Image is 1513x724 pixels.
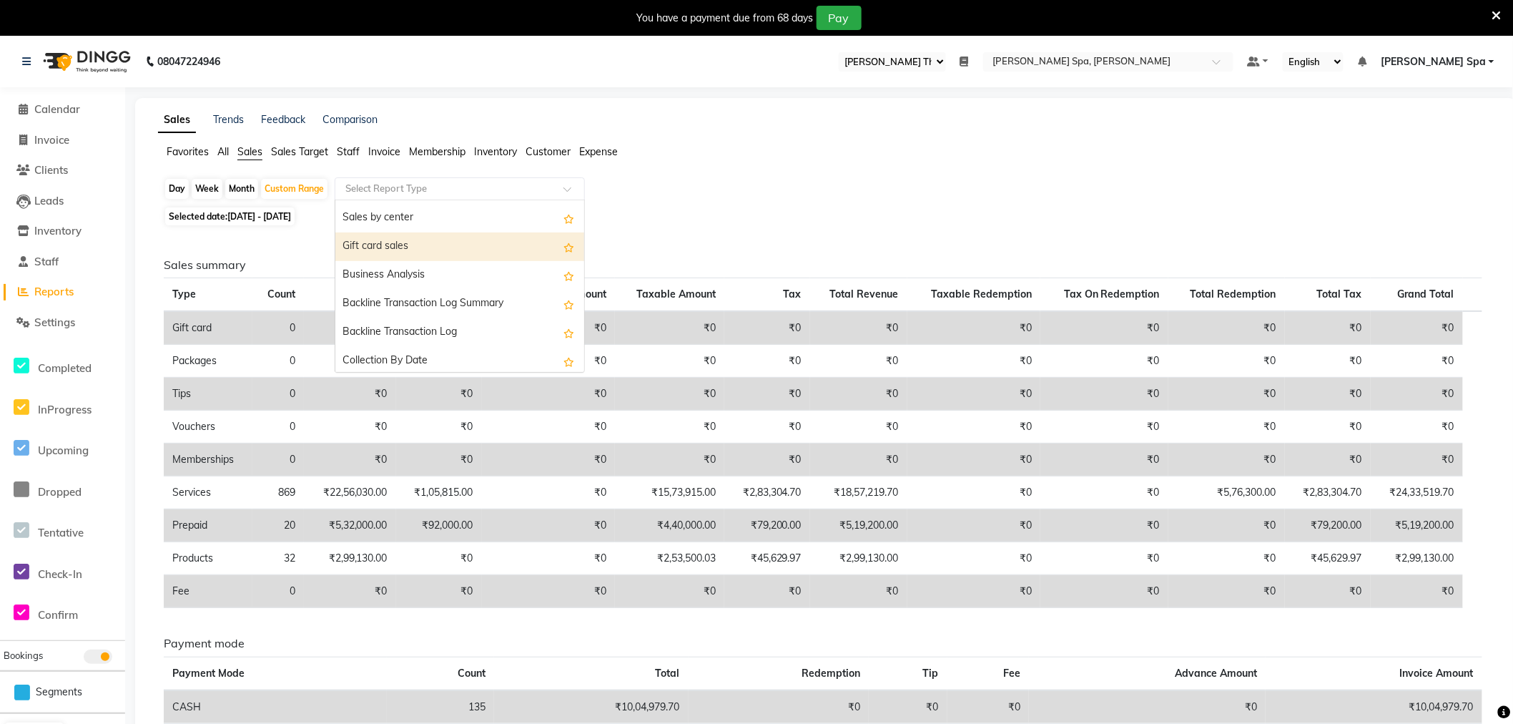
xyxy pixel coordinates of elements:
[1040,311,1168,345] td: ₹0
[167,145,209,158] span: Favorites
[335,204,584,233] div: Sales by center
[164,411,252,444] td: Vouchers
[335,318,584,347] div: Backline Transaction Log
[482,476,616,509] td: ₹0
[1175,667,1257,680] span: Advance Amount
[396,378,482,411] td: ₹0
[335,347,584,376] div: Collection By Date
[1371,444,1463,476] td: ₹0
[368,145,400,158] span: Invoice
[157,41,220,82] b: 08047224946
[304,542,396,575] td: ₹2,99,130.00
[271,145,328,158] span: Sales Target
[1168,542,1285,575] td: ₹0
[227,211,291,222] span: [DATE] - [DATE]
[38,444,89,457] span: Upcoming
[335,261,584,290] div: Business Analysis
[38,567,82,581] span: Check-In
[474,145,517,158] span: Inventory
[396,509,482,542] td: ₹92,000.00
[1285,542,1371,575] td: ₹45,629.97
[34,102,80,116] span: Calendar
[636,288,716,300] span: Taxable Amount
[396,476,482,509] td: ₹1,05,815.00
[304,444,396,476] td: ₹0
[36,685,82,700] span: Segments
[482,444,616,476] td: ₹0
[304,378,396,411] td: ₹0
[1168,345,1285,378] td: ₹0
[784,288,802,300] span: Tax
[1285,575,1371,608] td: ₹0
[164,476,252,509] td: Services
[810,444,907,476] td: ₹0
[810,345,907,378] td: ₹0
[907,411,1041,444] td: ₹0
[563,324,574,341] span: Add this report to Favorites List
[907,542,1041,575] td: ₹0
[1040,575,1168,608] td: ₹0
[615,509,724,542] td: ₹4,40,000.00
[158,107,196,133] a: Sales
[1371,476,1463,509] td: ₹24,33,519.70
[252,345,303,378] td: 0
[38,485,82,499] span: Dropped
[1285,476,1371,509] td: ₹2,83,304.70
[724,575,810,608] td: ₹0
[1285,345,1371,378] td: ₹0
[869,690,947,724] td: ₹0
[1040,345,1168,378] td: ₹0
[724,311,810,345] td: ₹0
[267,288,295,300] span: Count
[1040,444,1168,476] td: ₹0
[810,411,907,444] td: ₹0
[458,667,486,680] span: Count
[1371,542,1463,575] td: ₹2,99,130.00
[396,542,482,575] td: ₹0
[396,411,482,444] td: ₹0
[1371,378,1463,411] td: ₹0
[164,637,1482,650] h6: Payment mode
[563,295,574,313] span: Add this report to Favorites List
[172,288,196,300] span: Type
[304,411,396,444] td: ₹0
[1168,476,1285,509] td: ₹5,76,300.00
[172,667,245,680] span: Payment Mode
[1040,378,1168,411] td: ₹0
[1371,345,1463,378] td: ₹0
[615,444,724,476] td: ₹0
[907,345,1041,378] td: ₹0
[907,444,1041,476] td: ₹0
[1040,476,1168,509] td: ₹0
[1168,311,1285,345] td: ₹0
[164,258,1482,272] h6: Sales summary
[637,11,814,26] div: You have a payment due from 68 days
[1285,311,1371,345] td: ₹0
[252,311,303,345] td: 0
[337,145,360,158] span: Staff
[335,290,584,318] div: Backline Transaction Log Summary
[907,311,1041,345] td: ₹0
[907,509,1041,542] td: ₹0
[482,542,616,575] td: ₹0
[810,378,907,411] td: ₹0
[252,378,303,411] td: 0
[724,509,810,542] td: ₹79,200.00
[579,145,618,158] span: Expense
[563,267,574,284] span: Add this report to Favorites List
[304,476,396,509] td: ₹22,56,030.00
[724,476,810,509] td: ₹2,83,304.70
[34,315,75,329] span: Settings
[164,378,252,411] td: Tips
[252,476,303,509] td: 869
[38,526,84,539] span: Tentative
[526,145,571,158] span: Customer
[1285,411,1371,444] td: ₹0
[387,690,494,724] td: 135
[1040,542,1168,575] td: ₹0
[810,311,907,345] td: ₹0
[1191,288,1276,300] span: Total Redemption
[810,575,907,608] td: ₹0
[724,378,810,411] td: ₹0
[164,690,387,724] td: CASH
